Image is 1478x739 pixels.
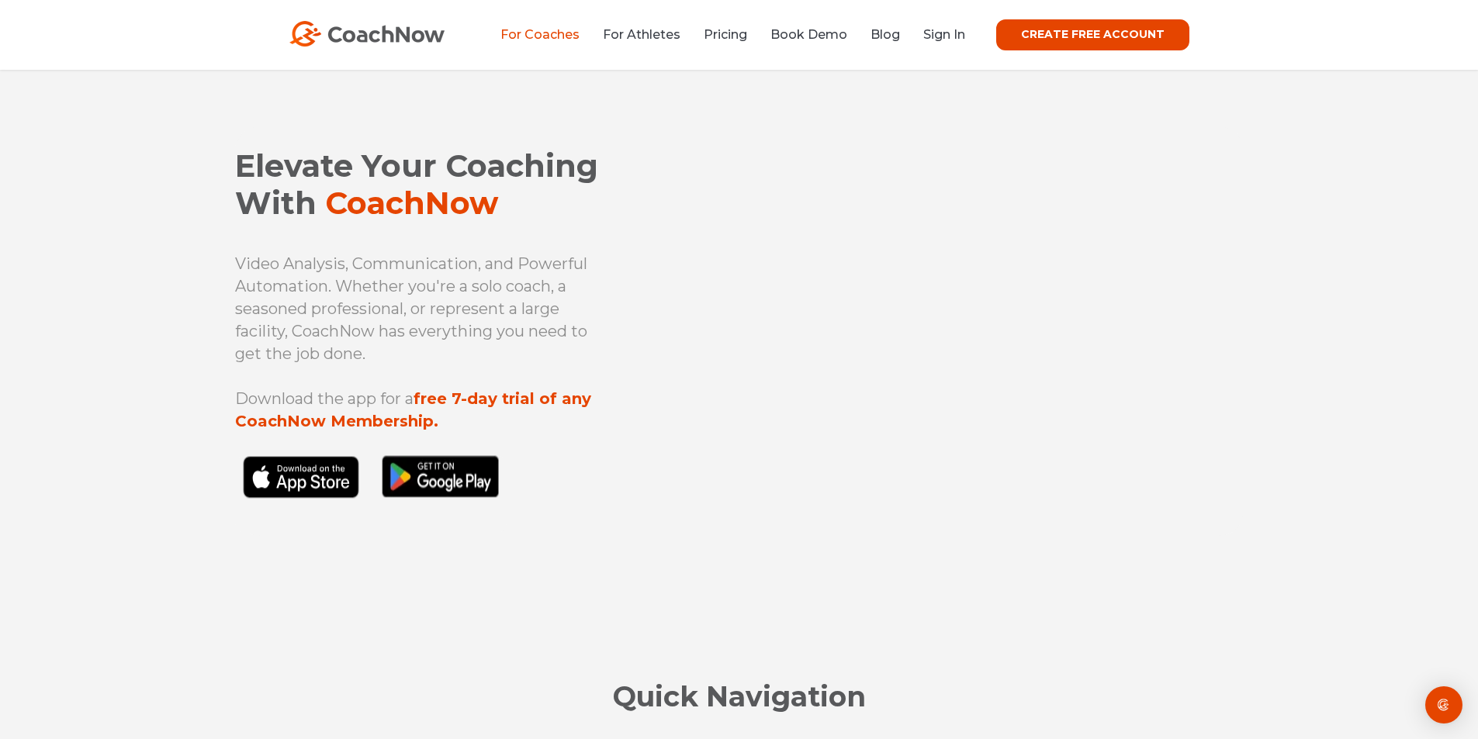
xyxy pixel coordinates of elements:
img: CoachNow Logo [289,21,445,47]
a: For Coaches [500,27,580,42]
span: Quick Navigation [613,679,866,713]
a: Pricing [704,27,747,42]
iframe: YouTube video player [679,167,1244,489]
p: Video Analysis, Communication, and Powerful Automation. Whether you're a solo coach, a seasoned p... [235,253,617,365]
p: Download the app for a [235,388,617,433]
a: Book Demo [770,27,847,42]
span: Elevate Your Coaching With [235,147,598,222]
img: Black Download CoachNow on the App Store Button [235,455,507,533]
a: Blog [871,27,900,42]
span: CoachNow [325,184,498,222]
strong: free 7-day trial of any CoachNow Membership. [235,389,591,430]
a: CREATE FREE ACCOUNT [996,19,1189,50]
div: Open Intercom Messenger [1425,686,1462,723]
a: For Athletes [603,27,680,42]
a: Sign In [923,27,965,42]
